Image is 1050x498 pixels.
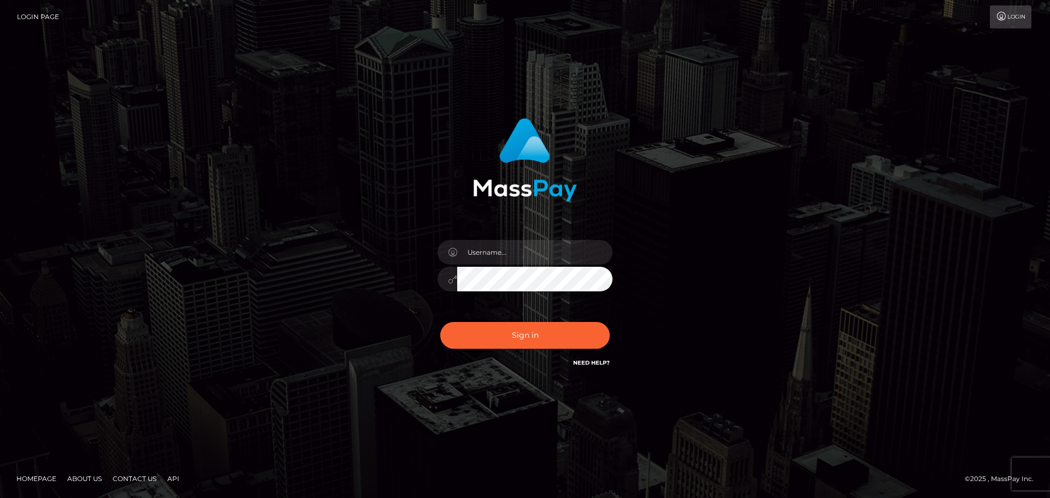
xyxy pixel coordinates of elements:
button: Sign in [440,322,610,349]
a: API [163,470,184,487]
img: MassPay Login [473,118,577,202]
div: © 2025 , MassPay Inc. [965,473,1042,485]
a: Contact Us [108,470,161,487]
a: Homepage [12,470,61,487]
a: About Us [63,470,106,487]
a: Need Help? [573,359,610,366]
a: Login [990,5,1031,28]
input: Username... [457,240,612,265]
a: Login Page [17,5,59,28]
